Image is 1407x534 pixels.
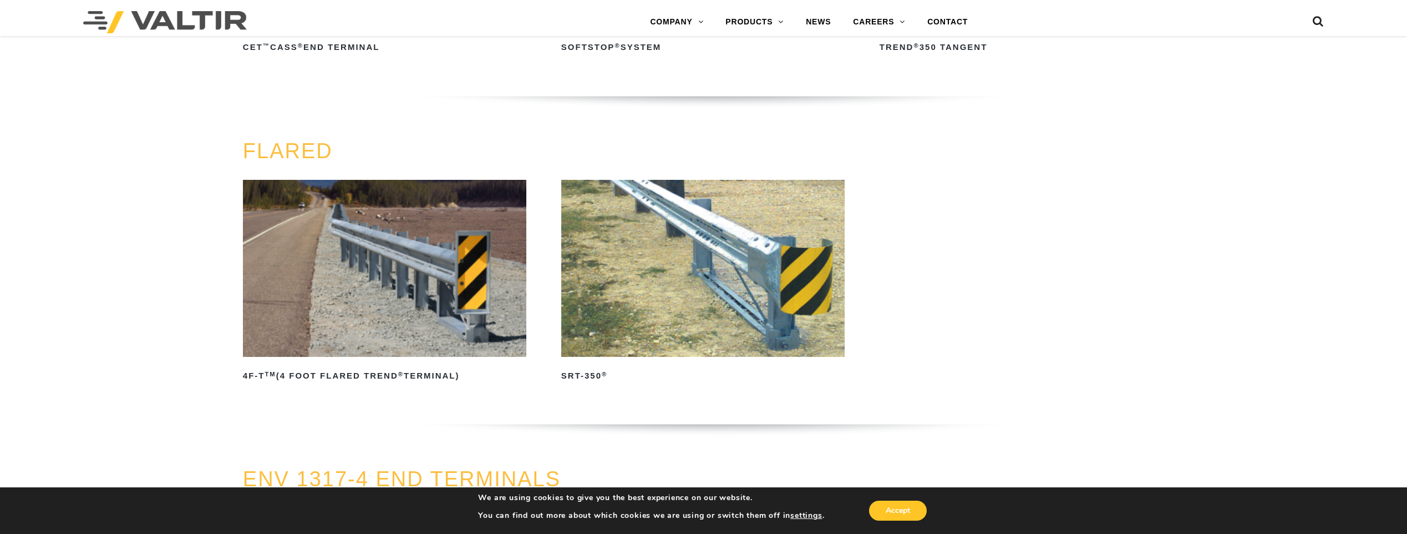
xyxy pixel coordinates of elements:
button: Accept [869,501,927,521]
a: NEWS [795,11,842,33]
h2: TREND 350 Tangent [880,39,1163,57]
h2: SRT-350 [561,367,845,385]
a: 4F-TTM(4 Foot Flared TREND®Terminal) [243,180,526,385]
sup: ™ [263,42,270,49]
h2: SoftStop System [561,39,845,57]
a: PRODUCTS [714,11,795,33]
p: We are using cookies to give you the best experience on our website. [478,493,824,503]
sup: ® [398,371,404,377]
sup: ® [602,371,607,377]
img: Valtir [83,11,247,33]
h2: CET CASS End Terminal [243,39,526,57]
a: ENV 1317-4 END TERMINALS [243,467,561,491]
a: SRT-350® [561,180,845,385]
a: COMPANY [639,11,714,33]
sup: ® [913,42,919,49]
h2: 4F-T (4 Foot Flared TREND Terminal) [243,367,526,385]
a: FLARED [243,139,333,163]
sup: ® [614,42,620,49]
button: settings [790,511,822,521]
a: CONTACT [916,11,979,33]
sup: TM [265,371,276,377]
p: You can find out more about which cookies we are using or switch them off in . [478,511,824,521]
sup: ® [298,42,303,49]
a: CAREERS [842,11,916,33]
